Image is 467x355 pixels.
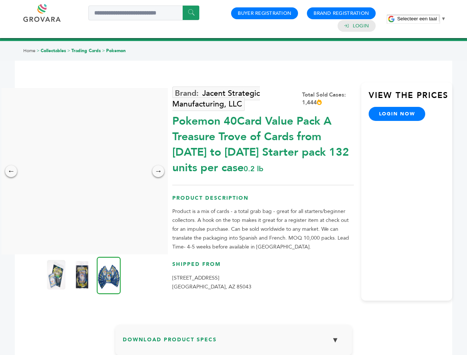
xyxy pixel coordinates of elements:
[47,260,65,290] img: Pokemon 40-Card Value Pack – A Treasure Trove of Cards from 1996 to 2024 - Starter pack! 132 unit...
[102,48,105,54] span: >
[238,10,291,17] a: Buyer Registration
[97,257,121,294] img: Pokemon 40-Card Value Pack – A Treasure Trove of Cards from 1996 to 2024 - Starter pack! 132 unit...
[172,207,354,251] p: Product is a mix of cards - a total grab bag - great for all starters/beginner collectors. A hook...
[172,110,354,176] div: Pokemon 40Card Value Pack A Treasure Trove of Cards from [DATE] to [DATE] Starter pack 132 units ...
[397,16,446,21] a: Selecteer een taal​
[41,48,66,54] a: Collectables
[71,48,101,54] a: Trading Cards
[441,16,446,21] span: ▼
[123,332,345,354] h3: Download Product Specs
[172,87,260,111] a: Jacent Strategic Manufacturing, LLC
[5,165,17,177] div: ←
[369,107,426,121] a: login now
[23,48,35,54] a: Home
[73,260,91,290] img: Pokemon 40-Card Value Pack – A Treasure Trove of Cards from 1996 to 2024 - Starter pack! 132 unit...
[88,6,199,20] input: Search a product or brand...
[326,332,345,348] button: ▼
[172,274,354,291] p: [STREET_ADDRESS] [GEOGRAPHIC_DATA], AZ 85043
[244,164,263,174] span: 0.2 lb
[106,48,126,54] a: Pokemon
[397,16,437,21] span: Selecteer een taal
[172,261,354,274] h3: Shipped From
[37,48,40,54] span: >
[369,90,452,107] h3: View the Prices
[314,10,369,17] a: Brand Registration
[152,165,164,177] div: →
[302,91,354,106] div: Total Sold Cases: 1,444
[353,23,369,29] a: Login
[172,195,354,207] h3: Product Description
[67,48,70,54] span: >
